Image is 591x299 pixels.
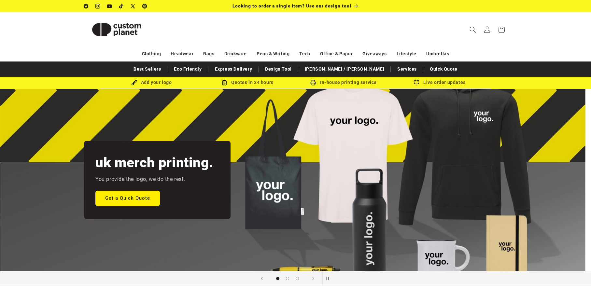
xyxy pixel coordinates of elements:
span: Looking to order a single item? Use our design tool [232,3,351,8]
a: Umbrellas [426,48,449,60]
a: Eco Friendly [171,63,205,75]
a: Best Sellers [130,63,164,75]
button: Pause slideshow [322,271,337,286]
p: You provide the logo, we do the rest. [95,175,185,184]
a: Headwear [171,48,193,60]
a: Giveaways [362,48,387,60]
img: Brush Icon [131,80,137,86]
a: Express Delivery [212,63,256,75]
img: In-house printing [310,80,316,86]
button: Next slide [306,271,320,286]
button: Load slide 3 of 3 [292,274,302,283]
a: Bags [203,48,214,60]
summary: Search [466,22,480,37]
a: Get a Quick Quote [95,190,160,206]
a: Pens & Writing [257,48,289,60]
a: Quick Quote [427,63,461,75]
button: Load slide 1 of 3 [273,274,283,283]
img: Order Updates Icon [221,80,227,86]
a: Drinkware [224,48,247,60]
a: Office & Paper [320,48,353,60]
button: Load slide 2 of 3 [283,274,292,283]
div: Add your logo [104,78,200,87]
a: Design Tool [262,63,295,75]
a: [PERSON_NAME] / [PERSON_NAME] [302,63,387,75]
h2: uk merch printing. [95,154,213,171]
div: In-house printing service [296,78,392,87]
button: Previous slide [255,271,269,286]
img: Custom Planet [84,15,149,44]
a: Clothing [142,48,161,60]
a: Lifestyle [397,48,416,60]
a: Tech [299,48,310,60]
div: Live order updates [392,78,488,87]
a: Services [394,63,420,75]
img: Order updates [414,80,419,86]
div: Quotes in 24 hours [200,78,296,87]
a: Custom Planet [81,12,151,47]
